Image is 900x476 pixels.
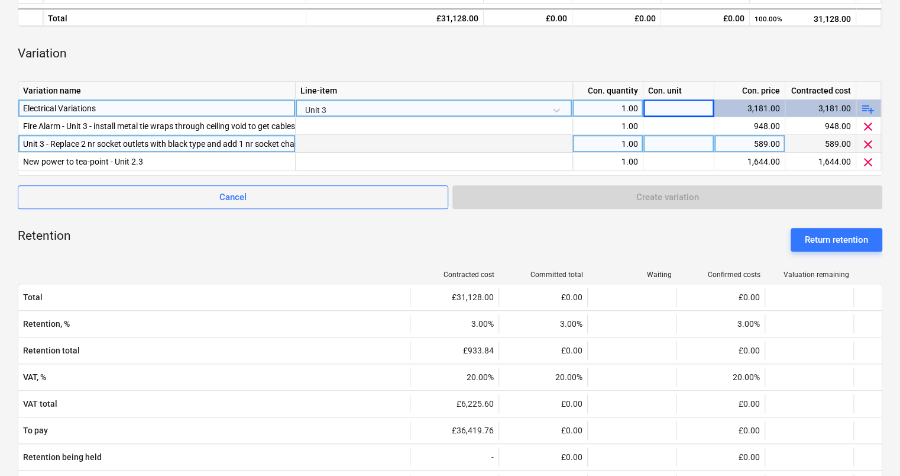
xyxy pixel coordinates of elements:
[504,271,583,279] div: Committed total
[43,8,306,26] div: Total
[577,135,638,153] div: 1.00
[577,99,638,117] div: 1.00
[841,419,900,476] iframe: Chat Widget
[410,421,498,440] div: £36,419.76
[785,135,856,153] div: 589.00
[23,452,405,462] span: Retention being held
[23,99,290,117] div: Electrical Variations
[410,448,498,467] div: -
[861,137,875,152] span: clear
[498,368,587,387] div: 20.00%
[676,341,765,360] div: £0.00
[484,8,572,26] div: £0.00
[410,288,498,307] div: £31,128.00
[23,292,405,302] span: Total
[785,117,856,135] div: 948.00
[755,15,782,23] small: 100.00%
[719,99,780,117] div: 3,181.00
[755,9,851,28] div: 31,128.00
[410,368,498,387] div: 20.00%
[23,319,405,329] span: Retention, %
[23,117,290,134] div: Fire Alarm - Unit 3 - install metal tie wraps through ceiling void to get cables off ceilings thr...
[676,448,765,467] div: £0.00
[676,394,765,413] div: £0.00
[410,394,498,413] div: £6,225.60
[18,82,296,99] div: Variation name
[18,185,448,209] button: Cancel
[719,153,780,171] div: 1,644.00
[498,288,587,307] div: £0.00
[676,368,765,387] div: 20.00%
[498,448,587,467] div: £0.00
[861,120,875,134] span: clear
[23,372,405,382] span: VAT, %
[23,153,290,170] div: New power to tea-point - Unit 2.3
[791,228,882,252] button: Return retention
[577,117,638,135] div: 1.00
[676,314,765,333] div: 3.00%
[415,271,494,279] div: Contracted cost
[306,8,484,26] div: £31,128.00
[861,155,875,169] span: clear
[577,153,638,171] div: 1.00
[296,82,572,99] div: Line-item
[498,314,587,333] div: 3.00%
[661,8,750,26] div: £0.00
[785,153,856,171] div: 1,644.00
[498,341,587,360] div: £0.00
[785,99,856,117] div: 3,181.00
[676,421,765,440] div: £0.00
[18,228,71,252] p: Retention
[498,394,587,413] div: £0.00
[770,271,849,279] div: Valuation remaining
[714,82,785,99] div: Con. price
[643,82,714,99] div: Con. unit
[681,271,760,279] div: Confirmed costs
[219,189,247,205] div: Cancel
[719,117,780,135] div: 948.00
[861,102,875,116] span: playlist_add
[593,271,672,279] div: Waiting
[498,421,587,440] div: £0.00
[23,346,405,355] span: Retention total
[410,314,498,333] div: 3.00%
[23,426,405,435] span: To pay
[18,46,67,62] p: Variation
[805,232,868,247] div: Return retention
[572,8,661,26] div: £0.00
[719,135,780,153] div: 589.00
[23,135,290,152] div: Unit 3 - Replace 2 nr socket outlets with black type and add 1 nr socket chased into the wall.
[785,82,856,99] div: Contracted cost
[410,341,498,360] div: £933.84
[23,399,405,409] span: VAT total
[676,288,765,307] div: £0.00
[572,82,643,99] div: Con. quantity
